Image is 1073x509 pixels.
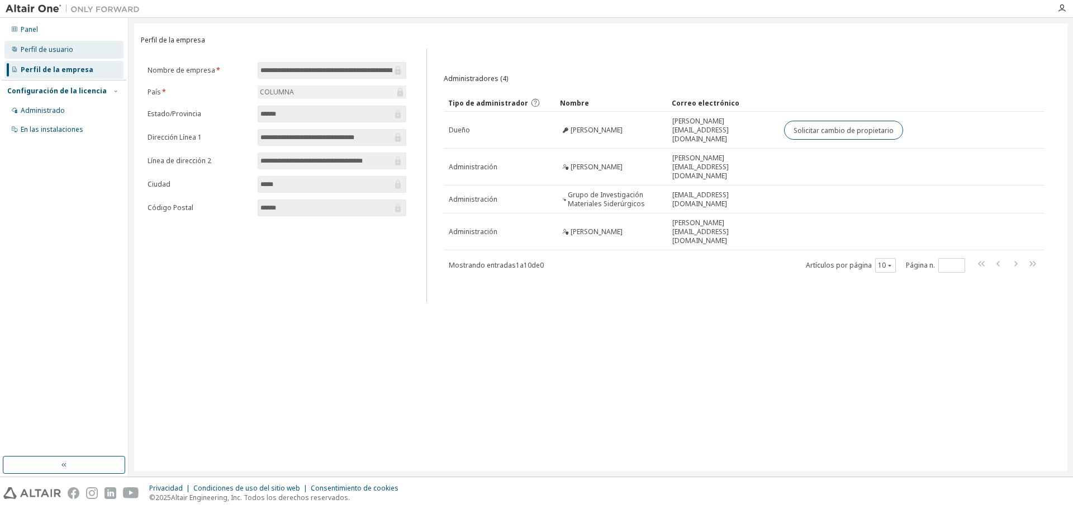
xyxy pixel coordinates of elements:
img: altair_logo.svg [3,487,61,499]
font: Nombre [560,98,589,108]
font: Artículos por página [806,260,872,270]
font: Código Postal [148,203,193,212]
font: Administración [449,227,497,236]
font: 1 [516,260,520,270]
font: [EMAIL_ADDRESS][DOMAIN_NAME] [672,190,729,208]
font: 10 [524,260,531,270]
font: a [520,260,524,270]
font: Dirección Línea 1 [148,132,202,142]
font: [PERSON_NAME][EMAIL_ADDRESS][DOMAIN_NAME] [672,153,729,180]
font: Consentimiento de cookies [311,483,398,493]
img: facebook.svg [68,487,79,499]
font: Línea de dirección 2 [148,156,211,165]
font: Mostrando entradas [449,260,516,270]
font: Configuración de la licencia [7,86,107,96]
font: Perfil de la empresa [141,35,205,45]
font: Administración [449,162,497,172]
font: [PERSON_NAME] [571,125,623,135]
font: [PERSON_NAME] [571,162,623,172]
font: Ciudad [148,179,170,189]
img: instagram.svg [86,487,98,499]
img: Altair Uno [6,3,145,15]
font: de [531,260,540,270]
font: En las instalaciones [21,125,83,134]
img: linkedin.svg [105,487,116,499]
font: Administración [449,194,497,204]
font: COLUMNA [260,87,294,97]
div: COLUMNA [258,85,406,99]
font: Condiciones de uso del sitio web [193,483,300,493]
font: País [148,87,161,97]
font: 0 [540,260,544,270]
font: © [149,493,155,502]
font: [PERSON_NAME][EMAIL_ADDRESS][DOMAIN_NAME] [672,116,729,144]
font: Dueño [449,125,470,135]
font: Administrado [21,106,65,115]
font: [PERSON_NAME][EMAIL_ADDRESS][DOMAIN_NAME] [672,218,729,245]
font: Perfil de la empresa [21,65,93,74]
font: Estado/Provincia [148,109,201,118]
font: Grupo de Investigación Materiales Siderúrgicos [568,190,645,208]
button: Solicitar cambio de propietario [784,121,903,140]
img: youtube.svg [123,487,139,499]
font: Página n. [906,260,935,270]
font: Tipo de administrador [448,98,528,108]
font: Correo electrónico [672,98,739,108]
font: Panel [21,25,38,34]
font: [PERSON_NAME] [571,227,623,236]
font: Solicitar cambio de propietario [794,125,894,135]
font: Perfil de usuario [21,45,73,54]
font: Nombre de empresa [148,65,215,75]
font: Privacidad [149,483,183,493]
font: Administradores (4) [444,74,508,83]
font: Altair Engineering, Inc. Todos los derechos reservados. [171,493,350,502]
font: 2025 [155,493,171,502]
font: 10 [878,260,886,270]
